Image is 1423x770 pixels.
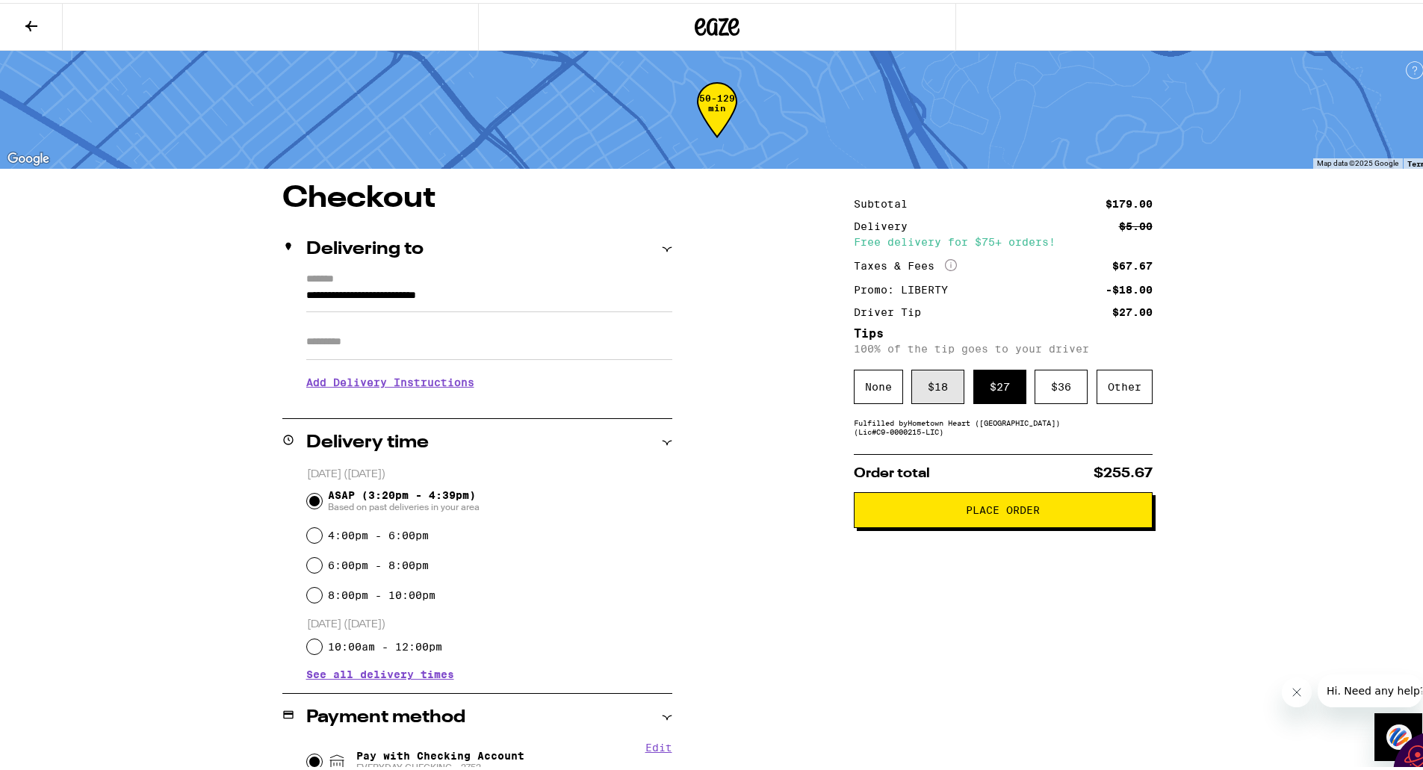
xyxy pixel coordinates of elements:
[9,10,108,22] span: Hi. Need any help?
[854,464,930,477] span: Order total
[854,196,918,206] div: Subtotal
[854,415,1153,433] div: Fulfilled by Hometown Heart ([GEOGRAPHIC_DATA]) (Lic# C9-0000215-LIC )
[854,304,931,314] div: Driver Tip
[1317,156,1398,164] span: Map data ©2025 Google
[328,556,429,568] label: 6:00pm - 8:00pm
[1112,304,1153,314] div: $27.00
[4,146,53,166] img: Google
[1386,720,1412,748] img: svg+xml;base64,PHN2ZyB3aWR0aD0iNDQiIGhlaWdodD0iNDQiIHZpZXdCb3g9IjAgMCA0NCA0NCIgZmlsbD0ibm9uZSIgeG...
[1112,258,1153,268] div: $67.67
[328,498,480,510] span: Based on past deliveries in your area
[306,397,672,409] p: We'll contact you at [PHONE_NUMBER] when we arrive
[1094,464,1153,477] span: $255.67
[966,502,1040,512] span: Place Order
[854,325,1153,337] h5: Tips
[854,234,1153,244] div: Free delivery for $75+ orders!
[1097,367,1153,401] div: Other
[911,367,964,401] div: $ 18
[306,362,672,397] h3: Add Delivery Instructions
[854,367,903,401] div: None
[854,340,1153,352] p: 100% of the tip goes to your driver
[1282,674,1312,704] iframe: Close message
[307,465,672,479] p: [DATE] ([DATE])
[1119,218,1153,229] div: $5.00
[306,666,454,677] button: See all delivery times
[854,282,958,292] div: Promo: LIBERTY
[645,739,672,751] button: Edit
[1035,367,1088,401] div: $ 36
[328,527,429,538] label: 4:00pm - 6:00pm
[307,615,672,629] p: [DATE] ([DATE])
[973,367,1026,401] div: $ 27
[328,486,480,510] span: ASAP (3:20pm - 4:39pm)
[328,638,442,650] label: 10:00am - 12:00pm
[282,181,672,211] h1: Checkout
[306,431,429,449] h2: Delivery time
[1374,710,1422,758] iframe: Button to launch messaging window
[854,218,918,229] div: Delivery
[328,586,435,598] label: 8:00pm - 10:00pm
[306,706,465,724] h2: Payment method
[1318,671,1422,704] iframe: Message from company
[306,237,424,255] h2: Delivering to
[1106,282,1153,292] div: -$18.00
[854,489,1153,525] button: Place Order
[854,256,957,270] div: Taxes & Fees
[4,146,53,166] a: Open this area in Google Maps (opens a new window)
[697,90,737,146] div: 50-129 min
[1106,196,1153,206] div: $179.00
